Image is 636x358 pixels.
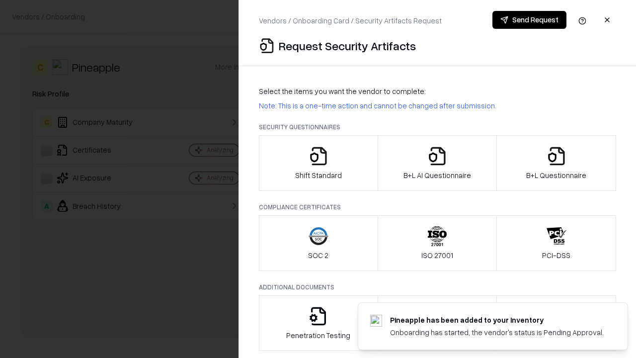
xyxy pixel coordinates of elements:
p: Request Security Artifacts [279,38,416,54]
p: Security Questionnaires [259,123,616,131]
p: B+L AI Questionnaire [403,170,471,180]
p: Additional Documents [259,283,616,291]
button: ISO 27001 [378,215,497,271]
div: Pineapple has been added to your inventory [390,315,604,325]
img: pineappleenergy.com [370,315,382,327]
div: Onboarding has started, the vendor's status is Pending Approval. [390,327,604,338]
p: B+L Questionnaire [526,170,586,180]
p: Penetration Testing [286,330,350,341]
button: B+L AI Questionnaire [378,135,497,191]
p: ISO 27001 [421,250,453,261]
button: PCI-DSS [496,215,616,271]
button: Data Processing Agreement [496,295,616,351]
p: PCI-DSS [542,250,570,261]
p: Compliance Certificates [259,203,616,211]
button: Privacy Policy [378,295,497,351]
button: SOC 2 [259,215,378,271]
p: Shift Standard [295,170,342,180]
p: Vendors / Onboarding Card / Security Artifacts Request [259,15,442,26]
button: Send Request [492,11,566,29]
button: B+L Questionnaire [496,135,616,191]
p: Note: This is a one-time action and cannot be changed after submission. [259,100,616,111]
button: Penetration Testing [259,295,378,351]
p: SOC 2 [308,250,328,261]
p: Select the items you want the vendor to complete: [259,86,616,96]
button: Shift Standard [259,135,378,191]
